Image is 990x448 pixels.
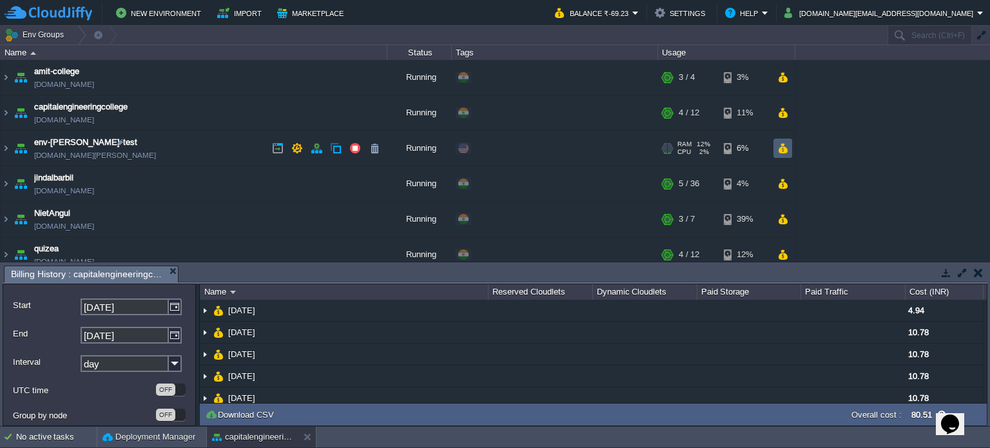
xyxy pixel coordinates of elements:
[200,322,210,343] img: AMDAwAAAACH5BAEAAAAALAAAAAABAAEAAAICRAEAOw==
[1,95,11,130] img: AMDAwAAAACH5BAEAAAAALAAAAAABAAEAAAICRAEAOw==
[677,148,691,156] span: CPU
[724,237,766,272] div: 12%
[12,60,30,95] img: AMDAwAAAACH5BAEAAAAALAAAAAABAAEAAAICRAEAOw==
[11,266,166,282] span: Billing History : capitalengineeringcollege
[34,220,94,233] a: [DOMAIN_NAME]
[34,171,73,184] a: jindalbarbil
[908,306,924,315] span: 4.94
[12,131,30,166] img: AMDAwAAAACH5BAEAAAAALAAAAAABAAEAAAICRAEAOw==
[30,52,36,55] img: AMDAwAAAACH5BAEAAAAALAAAAAABAAEAAAICRAEAOw==
[1,166,11,201] img: AMDAwAAAACH5BAEAAAAALAAAAAABAAEAAAICRAEAOw==
[679,95,699,130] div: 4 / 12
[200,365,210,387] img: AMDAwAAAACH5BAEAAAAALAAAAAABAAEAAAICRAEAOw==
[697,141,710,148] span: 12%
[227,349,257,360] a: [DATE]
[102,431,195,443] button: Deployment Manager
[34,65,79,78] span: amit-college
[1,60,11,95] img: AMDAwAAAACH5BAEAAAAALAAAAAABAAEAAAICRAEAOw==
[12,202,30,237] img: AMDAwAAAACH5BAEAAAAALAAAAAABAAEAAAICRAEAOw==
[34,255,94,268] a: [DOMAIN_NAME]
[655,5,709,21] button: Settings
[217,5,266,21] button: Import
[12,166,30,201] img: AMDAwAAAACH5BAEAAAAALAAAAAABAAEAAAICRAEAOw==
[227,305,257,316] a: [DATE]
[34,242,59,255] a: quizea
[387,60,452,95] div: Running
[725,5,762,21] button: Help
[387,131,452,166] div: Running
[13,409,155,422] label: Group by node
[696,148,709,156] span: 2%
[34,207,70,220] span: NietAngul
[908,349,929,359] span: 10.78
[200,300,210,321] img: AMDAwAAAACH5BAEAAAAALAAAAAABAAEAAAICRAEAOw==
[34,78,94,91] a: [DOMAIN_NAME]
[227,327,257,338] a: [DATE]
[1,45,387,60] div: Name
[724,166,766,201] div: 4%
[659,45,795,60] div: Usage
[677,141,692,148] span: RAM
[213,387,224,409] img: AMDAwAAAACH5BAEAAAAALAAAAAABAAEAAAICRAEAOw==
[13,327,79,340] label: End
[156,384,175,396] div: OFF
[116,5,205,21] button: New Environment
[679,166,699,201] div: 5 / 36
[13,298,79,312] label: Start
[908,327,929,337] span: 10.78
[13,355,79,369] label: Interval
[205,409,278,420] button: Download CSV
[16,427,97,447] div: No active tasks
[5,5,92,21] img: CloudJiffy
[724,60,766,95] div: 3%
[594,284,697,300] div: Dynamic Cloudlets
[213,322,224,343] img: AMDAwAAAACH5BAEAAAAALAAAAAABAAEAAAICRAEAOw==
[200,344,210,365] img: AMDAwAAAACH5BAEAAAAALAAAAAABAAEAAAICRAEAOw==
[724,202,766,237] div: 39%
[200,387,210,409] img: AMDAwAAAACH5BAEAAAAALAAAAAABAAEAAAICRAEAOw==
[201,284,488,300] div: Name
[34,184,94,197] a: [DOMAIN_NAME]
[387,166,452,201] div: Running
[679,237,699,272] div: 4 / 12
[1,202,11,237] img: AMDAwAAAACH5BAEAAAAALAAAAAABAAEAAAICRAEAOw==
[784,5,977,21] button: [DOMAIN_NAME][EMAIL_ADDRESS][DOMAIN_NAME]
[452,45,657,60] div: Tags
[277,5,347,21] button: Marketplace
[698,284,801,300] div: Paid Storage
[802,284,905,300] div: Paid Traffic
[908,371,929,381] span: 10.78
[156,409,175,421] div: OFF
[34,101,128,113] a: capitalengineeringcollege
[489,284,592,300] div: Reserved Cloudlets
[936,396,977,435] iframe: chat widget
[5,26,68,44] button: Env Groups
[555,5,632,21] button: Balance ₹-69.23
[388,45,451,60] div: Status
[908,393,929,403] span: 10.78
[12,237,30,272] img: AMDAwAAAACH5BAEAAAAALAAAAAABAAEAAAICRAEAOw==
[12,95,30,130] img: AMDAwAAAACH5BAEAAAAALAAAAAABAAEAAAICRAEAOw==
[906,284,983,300] div: Cost (INR)
[213,365,224,387] img: AMDAwAAAACH5BAEAAAAALAAAAAABAAEAAAICRAEAOw==
[34,113,94,126] a: [DOMAIN_NAME]
[34,149,156,162] a: [DOMAIN_NAME][PERSON_NAME]
[213,344,224,365] img: AMDAwAAAACH5BAEAAAAALAAAAAABAAEAAAICRAEAOw==
[213,300,224,321] img: AMDAwAAAACH5BAEAAAAALAAAAAABAAEAAAICRAEAOw==
[911,410,932,420] label: 80.51
[387,95,452,130] div: Running
[227,371,257,382] a: [DATE]
[212,431,293,443] button: capitalengineeringcollege
[227,393,257,404] span: [DATE]
[724,131,766,166] div: 6%
[34,136,137,149] a: env-[PERSON_NAME]-test
[679,202,695,237] div: 3 / 7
